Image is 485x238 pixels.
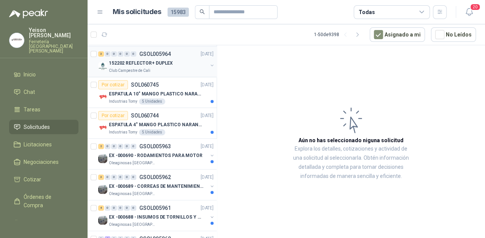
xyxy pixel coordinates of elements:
[88,108,217,139] a: Por cotizarSOL060744[DATE] Company LogoESPATULA 4" MANGO PLASTICO NARANJA MARCA TRUPPERIndustrias...
[24,158,59,166] span: Negociaciones
[111,205,117,211] div: 0
[9,67,78,82] a: Inicio
[201,143,214,150] p: [DATE]
[9,216,78,230] a: Remisiones
[109,68,150,74] p: Club Campestre de Cali
[111,144,117,149] div: 0
[131,51,136,57] div: 0
[24,193,71,209] span: Órdenes de Compra
[9,190,78,213] a: Órdenes de Compra
[124,51,130,57] div: 0
[139,98,165,105] div: 5 Unidades
[139,51,171,57] p: GSOL005964
[98,185,107,194] img: Company Logo
[29,40,78,53] p: Ferretería [GEOGRAPHIC_DATA][PERSON_NAME]
[109,129,137,135] p: Industrias Tomy
[98,49,215,74] a: 3 0 0 0 0 0 GSOL005964[DATE] Company Logo152202 REFLECTOR+ DUPLEXClub Campestre de Cali
[124,175,130,180] div: 0
[139,144,171,149] p: GSOL005963
[105,51,110,57] div: 0
[98,205,104,211] div: 4
[98,92,107,102] img: Company Logo
[131,144,136,149] div: 0
[131,82,159,87] p: SOL060745
[370,27,425,42] button: Asignado a mi
[201,205,214,212] p: [DATE]
[359,8,375,16] div: Todas
[109,60,173,67] p: 152202 REFLECTOR+ DUPLEX
[201,81,214,89] p: [DATE]
[118,144,123,149] div: 0
[98,142,215,166] a: 2 0 0 0 0 0 GSOL005963[DATE] Company LogoEX -000690 - RODAMIENTOS PARA MOTOROleaginosas [GEOGRAPH...
[24,175,41,184] span: Cotizar
[29,27,78,38] p: Yeison [PERSON_NAME]
[98,123,107,132] img: Company Logo
[105,205,110,211] div: 0
[199,9,205,14] span: search
[111,51,117,57] div: 0
[124,205,130,211] div: 0
[105,144,110,149] div: 0
[24,88,35,96] span: Chat
[98,154,107,163] img: Company Logo
[431,27,476,42] button: No Leídos
[131,175,136,180] div: 0
[131,113,159,118] p: SOL060744
[124,144,130,149] div: 0
[98,175,104,180] div: 3
[88,77,217,108] a: Por cotizarSOL060745[DATE] Company LogoESPATULA 10" MANGO PLASTICO NARANJA MARCA TRUPPERIndustria...
[98,111,128,120] div: Por cotizar
[98,80,128,89] div: Por cotizar
[168,8,189,17] span: 15983
[462,5,476,19] button: 20
[98,51,104,57] div: 3
[109,214,204,221] p: EX -000688 - INSUMOS DE TORNILLOS Y TUERCAS
[9,137,78,152] a: Licitaciones
[9,9,48,18] img: Logo peakr
[139,205,171,211] p: GSOL005961
[118,175,123,180] div: 0
[298,136,404,144] h3: Aún no has seleccionado niguna solicitud
[9,85,78,99] a: Chat
[118,205,123,211] div: 0
[10,33,24,48] img: Company Logo
[105,175,110,180] div: 0
[24,70,36,79] span: Inicio
[9,102,78,117] a: Tareas
[98,144,104,149] div: 2
[9,172,78,187] a: Cotizar
[98,62,107,71] img: Company Logo
[109,121,204,129] p: ESPATULA 4" MANGO PLASTICO NARANJA MARCA TRUPPER
[109,152,203,159] p: EX -000690 - RODAMIENTOS PARA MOTOR
[118,51,123,57] div: 0
[109,90,204,98] p: ESPATULA 10" MANGO PLASTICO NARANJA MARCA TRUPPER
[24,105,40,114] span: Tareas
[131,205,136,211] div: 0
[24,123,50,131] span: Solicitudes
[293,144,409,181] p: Explora los detalles, cotizaciones y actividad de una solicitud al seleccionarla. Obtén informaci...
[109,98,137,105] p: Industrias Tomy
[109,191,157,197] p: Oleaginosas [GEOGRAPHIC_DATA][PERSON_NAME]
[98,216,107,225] img: Company Logo
[98,203,215,228] a: 4 0 0 0 0 0 GSOL005961[DATE] Company LogoEX -000688 - INSUMOS DE TORNILLOS Y TUERCASOleaginosas [...
[201,174,214,181] p: [DATE]
[139,175,171,180] p: GSOL005962
[113,6,161,17] h1: Mis solicitudes
[109,183,204,190] p: EX -000689 - CORREAS DE MANTENIMIENTO
[201,112,214,119] p: [DATE]
[314,29,364,41] div: 1 - 50 de 9398
[109,222,157,228] p: Oleaginosas [GEOGRAPHIC_DATA][PERSON_NAME]
[201,51,214,58] p: [DATE]
[24,219,52,227] span: Remisiones
[111,175,117,180] div: 0
[98,173,215,197] a: 3 0 0 0 0 0 GSOL005962[DATE] Company LogoEX -000689 - CORREAS DE MANTENIMIENTOOleaginosas [GEOGRA...
[109,160,157,166] p: Oleaginosas [GEOGRAPHIC_DATA][PERSON_NAME]
[9,155,78,169] a: Negociaciones
[24,140,52,149] span: Licitaciones
[9,120,78,134] a: Solicitudes
[139,129,165,135] div: 5 Unidades
[470,3,480,11] span: 20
